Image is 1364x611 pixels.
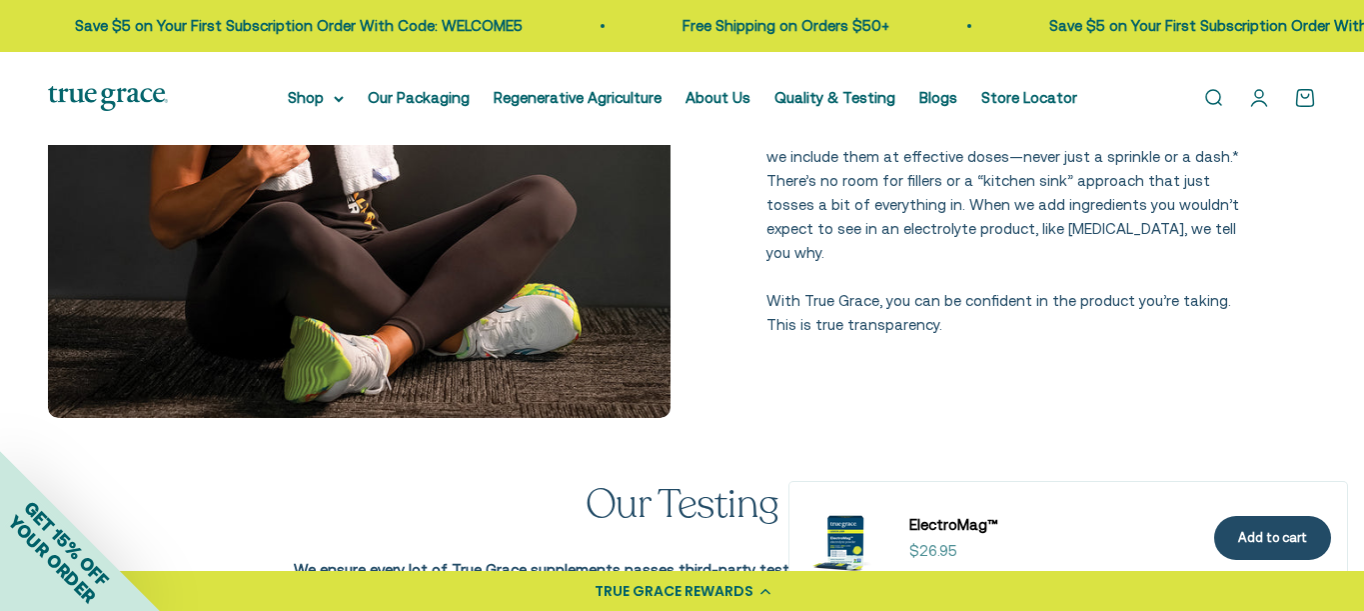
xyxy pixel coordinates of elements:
button: Add to cart [1214,516,1331,561]
a: Regenerative Agriculture [494,89,662,106]
p: With True Grace, you can be confident in the product you’re taking. This is true transparency. [766,289,1245,337]
a: ElectroMag™ [909,513,1190,537]
p: Save $5 on Your First Subscription Order With Code: WELCOME5 [63,14,511,38]
p: Our Testing [586,482,779,526]
a: Our Packaging [368,89,470,106]
span: GET 15% OFF [20,497,113,590]
sale-price: $26.95 [909,539,957,563]
div: Add to cart [1238,528,1307,549]
a: Blogs [919,89,957,106]
a: Quality & Testing [774,89,895,106]
a: About Us [685,89,750,106]
a: Free Shipping on Orders $50+ [671,17,877,34]
summary: Shop [288,86,344,110]
span: YOUR ORDER [4,511,100,607]
div: TRUE GRACE REWARDS [595,581,753,602]
img: ElectroMag™ [805,498,885,578]
p: We select ingredients that play a concrete role in true health, and we include them at effective ... [766,121,1245,265]
a: Store Locator [981,89,1077,106]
